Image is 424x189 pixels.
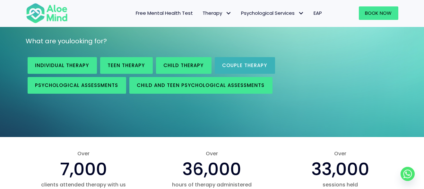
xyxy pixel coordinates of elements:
[129,77,273,94] a: Child and Teen Psychological assessments
[164,62,204,69] span: Child Therapy
[35,82,118,89] span: Psychological assessments
[131,6,198,20] a: Free Mental Health Test
[198,6,237,20] a: TherapyTherapy: submenu
[26,181,142,188] span: clients attended therapy with us
[60,157,107,181] span: 7,000
[365,10,392,16] span: Book Now
[282,150,398,157] span: Over
[154,181,270,188] span: hours of therapy administered
[26,37,70,46] span: What are you
[309,6,327,20] a: EAP
[182,157,241,181] span: 36,000
[237,6,309,20] a: Psychological ServicesPsychological Services: submenu
[224,9,233,18] span: Therapy: submenu
[26,3,68,24] img: Aloe mind Logo
[70,37,107,46] span: looking for?
[28,57,97,74] a: Individual therapy
[401,167,415,181] a: Whatsapp
[137,82,265,89] span: Child and Teen Psychological assessments
[215,57,275,74] a: Couple therapy
[35,62,89,69] span: Individual therapy
[282,181,398,188] span: sessions held
[297,9,306,18] span: Psychological Services: submenu
[359,6,398,20] a: Book Now
[28,77,126,94] a: Psychological assessments
[154,150,270,157] span: Over
[108,62,145,69] span: Teen Therapy
[203,10,232,16] span: Therapy
[76,6,327,20] nav: Menu
[136,10,193,16] span: Free Mental Health Test
[222,62,267,69] span: Couple therapy
[311,157,369,181] span: 33,000
[314,10,322,16] span: EAP
[100,57,153,74] a: Teen Therapy
[26,150,142,157] span: Over
[156,57,212,74] a: Child Therapy
[241,10,304,16] span: Psychological Services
